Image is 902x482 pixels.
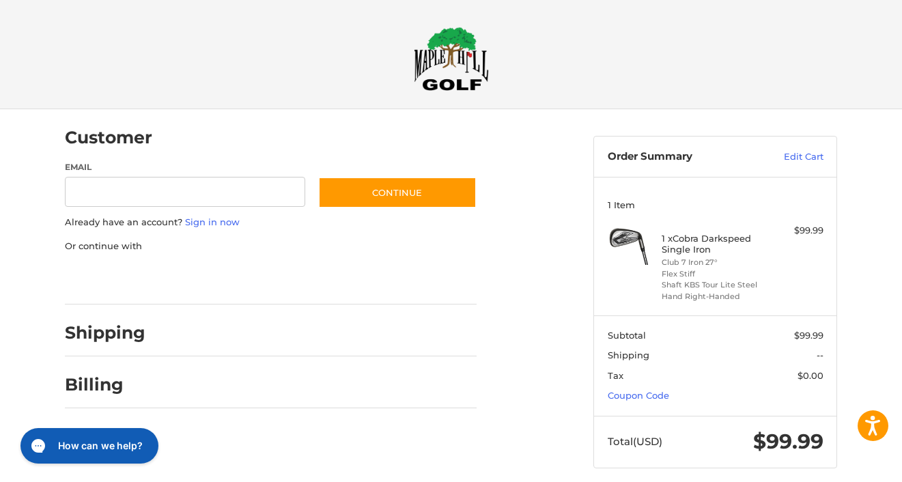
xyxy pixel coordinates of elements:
[755,150,823,164] a: Edit Cart
[608,435,662,448] span: Total (USD)
[65,322,145,343] h2: Shipping
[318,177,477,208] button: Continue
[608,199,823,210] h3: 1 Item
[608,390,669,401] a: Coupon Code
[798,370,823,381] span: $0.00
[61,266,163,291] iframe: PayPal-paypal
[185,216,240,227] a: Sign in now
[662,268,766,280] li: Flex Stiff
[14,423,163,468] iframe: Gorgias live chat messenger
[608,330,646,341] span: Subtotal
[414,27,489,91] img: Maple Hill Golf
[65,161,305,173] label: Email
[608,150,755,164] h3: Order Summary
[662,257,766,268] li: Club 7 Iron 27°
[753,429,823,454] span: $99.99
[608,370,623,381] span: Tax
[65,216,477,229] p: Already have an account?
[662,291,766,302] li: Hand Right-Handed
[789,445,902,482] iframe: Google Customer Reviews
[770,224,823,238] div: $99.99
[65,240,477,253] p: Or continue with
[662,233,766,255] h4: 1 x Cobra Darkspeed Single Iron
[817,350,823,360] span: --
[65,127,152,148] h2: Customer
[292,266,395,291] iframe: PayPal-venmo
[65,374,145,395] h2: Billing
[176,266,279,291] iframe: PayPal-paylater
[608,350,649,360] span: Shipping
[662,279,766,291] li: Shaft KBS Tour Lite Steel
[794,330,823,341] span: $99.99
